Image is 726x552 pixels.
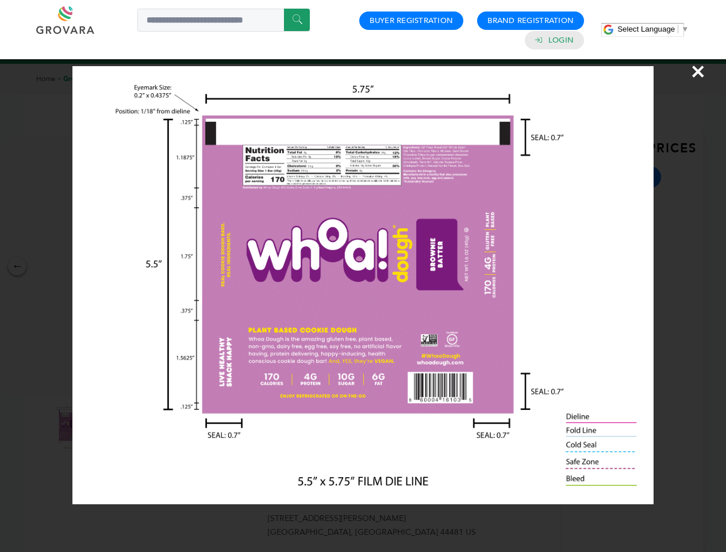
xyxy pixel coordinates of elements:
[690,55,706,87] span: ×
[137,9,310,32] input: Search a product or brand...
[681,25,689,33] span: ▼
[548,35,574,45] a: Login
[617,25,689,33] a: Select Language​
[678,25,678,33] span: ​
[487,16,574,26] a: Brand Registration
[617,25,675,33] span: Select Language
[72,66,653,504] img: Image Preview
[370,16,453,26] a: Buyer Registration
